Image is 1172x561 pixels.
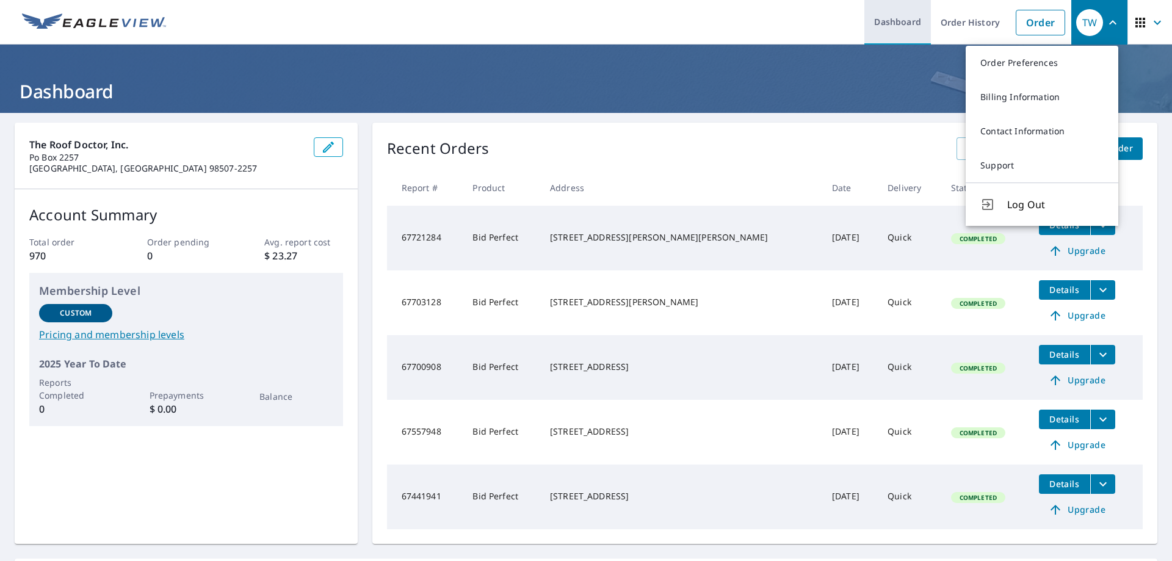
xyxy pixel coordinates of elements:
p: Membership Level [39,283,333,299]
p: [GEOGRAPHIC_DATA], [GEOGRAPHIC_DATA] 98507-2257 [29,163,304,174]
p: Recent Orders [387,137,490,160]
span: Completed [952,299,1004,308]
p: Total order [29,236,107,248]
span: Completed [952,364,1004,372]
td: Bid Perfect [463,465,540,529]
td: Bid Perfect [463,206,540,270]
span: Details [1046,349,1083,360]
p: Po Box 2257 [29,152,304,163]
td: [DATE] [822,335,878,400]
span: Upgrade [1046,244,1108,258]
span: Details [1046,284,1083,295]
a: Support [966,148,1118,183]
span: Log Out [1007,197,1104,212]
td: Bid Perfect [463,400,540,465]
button: filesDropdownBtn-67703128 [1090,280,1115,300]
button: Log Out [966,183,1118,226]
td: Quick [878,400,941,465]
div: [STREET_ADDRESS][PERSON_NAME][PERSON_NAME] [550,231,812,244]
p: 0 [39,402,112,416]
a: Billing Information [966,80,1118,114]
span: Upgrade [1046,438,1108,452]
span: Upgrade [1046,373,1108,388]
button: detailsBtn-67557948 [1039,410,1090,429]
p: $ 0.00 [150,402,223,416]
th: Product [463,170,540,206]
button: detailsBtn-67441941 [1039,474,1090,494]
td: 67703128 [387,270,463,335]
p: Balance [259,390,333,403]
p: 970 [29,248,107,263]
span: Completed [952,234,1004,243]
th: Delivery [878,170,941,206]
a: Order [1016,10,1065,35]
a: Upgrade [1039,241,1115,261]
button: filesDropdownBtn-67441941 [1090,474,1115,494]
a: Pricing and membership levels [39,327,333,342]
div: [STREET_ADDRESS][PERSON_NAME] [550,296,812,308]
td: Quick [878,270,941,335]
th: Date [822,170,878,206]
th: Report # [387,170,463,206]
p: Order pending [147,236,225,248]
a: Upgrade [1039,306,1115,325]
p: 2025 Year To Date [39,357,333,371]
td: 67721284 [387,206,463,270]
a: Order Preferences [966,46,1118,80]
button: detailsBtn-67700908 [1039,345,1090,364]
span: Upgrade [1046,308,1108,323]
a: Upgrade [1039,371,1115,390]
div: TW [1076,9,1103,36]
td: [DATE] [822,270,878,335]
a: Contact Information [966,114,1118,148]
span: Completed [952,493,1004,502]
p: Reports Completed [39,376,112,402]
p: The Roof Doctor, Inc. [29,137,304,152]
span: Details [1046,413,1083,425]
h1: Dashboard [15,79,1157,104]
td: 67700908 [387,335,463,400]
a: Upgrade [1039,435,1115,455]
td: Quick [878,465,941,529]
p: Account Summary [29,204,343,226]
button: filesDropdownBtn-67700908 [1090,345,1115,364]
button: filesDropdownBtn-67557948 [1090,410,1115,429]
td: Bid Perfect [463,270,540,335]
p: Avg. report cost [264,236,342,248]
th: Address [540,170,822,206]
span: Details [1046,478,1083,490]
a: Upgrade [1039,500,1115,519]
div: [STREET_ADDRESS] [550,361,812,373]
div: [STREET_ADDRESS] [550,490,812,502]
img: EV Logo [22,13,166,32]
div: [STREET_ADDRESS] [550,425,812,438]
span: Upgrade [1046,502,1108,517]
td: Quick [878,206,941,270]
td: 67441941 [387,465,463,529]
p: $ 23.27 [264,248,342,263]
p: Prepayments [150,389,223,402]
td: [DATE] [822,206,878,270]
th: Status [941,170,1029,206]
td: 67557948 [387,400,463,465]
td: [DATE] [822,465,878,529]
td: [DATE] [822,400,878,465]
td: Bid Perfect [463,335,540,400]
p: 0 [147,248,225,263]
p: Custom [60,308,92,319]
span: Completed [952,429,1004,437]
a: View All Orders [957,137,1043,160]
td: Quick [878,335,941,400]
button: detailsBtn-67703128 [1039,280,1090,300]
